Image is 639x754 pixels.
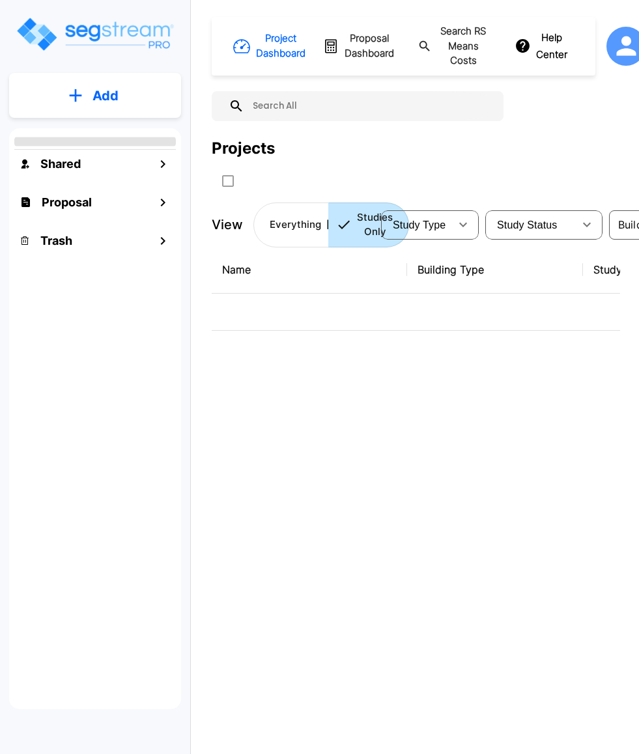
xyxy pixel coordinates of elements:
div: Select [488,206,574,243]
h1: Search RS Means Costs [437,24,489,68]
input: Search All [244,91,497,121]
h1: Proposal Dashboard [345,31,394,61]
div: Projects [212,137,275,160]
h1: Shared [40,155,81,173]
th: Building Type [407,246,583,294]
div: Select [384,206,450,243]
th: Name [212,246,407,294]
p: Add [92,86,119,105]
p: Studies Only [357,210,393,240]
h1: Trash [40,232,72,249]
img: Logo [15,16,175,53]
div: Platform [253,202,409,247]
button: SelectAll [215,168,241,194]
h1: Proposal [42,193,92,211]
span: Study Status [497,219,558,230]
p: Everything [270,217,321,232]
button: Help Center [512,25,573,68]
button: Search RS Means Costs [413,19,496,74]
button: Project Dashboard [234,26,306,66]
button: Proposal Dashboard [322,26,397,66]
button: Everything [253,202,329,247]
button: Studies Only [328,202,409,247]
h1: Project Dashboard [256,31,305,61]
button: Add [9,77,181,115]
p: View [212,215,243,234]
span: Study Type [393,219,446,230]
